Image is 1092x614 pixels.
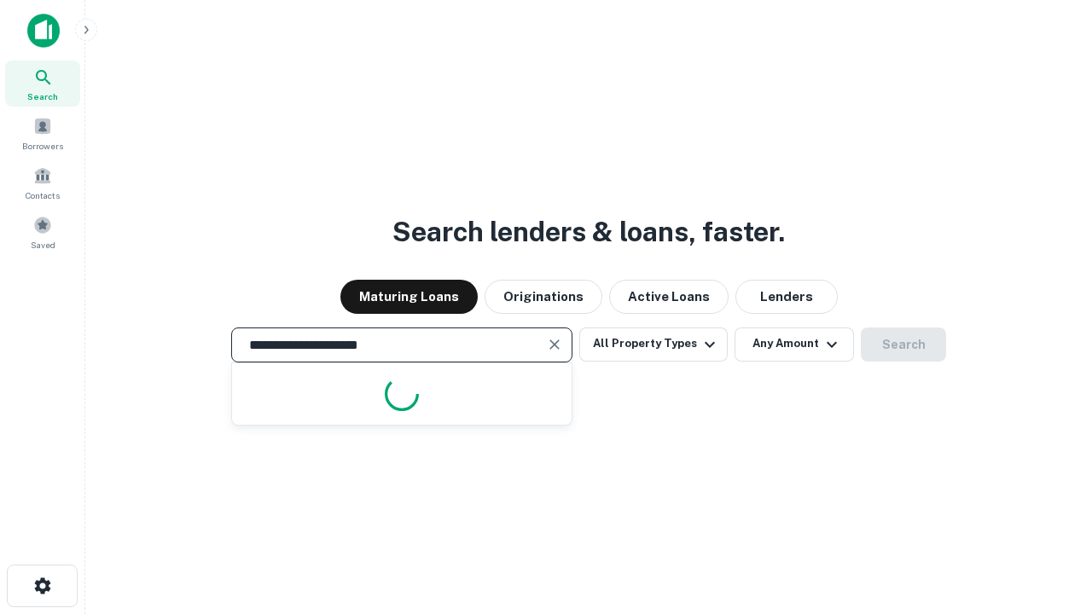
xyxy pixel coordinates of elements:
[22,139,63,153] span: Borrowers
[5,61,80,107] a: Search
[5,110,80,156] a: Borrowers
[5,209,80,255] a: Saved
[485,280,602,314] button: Originations
[26,188,60,202] span: Contacts
[392,211,785,252] h3: Search lenders & loans, faster.
[1007,478,1092,559] iframe: Chat Widget
[609,280,729,314] button: Active Loans
[735,327,854,362] button: Any Amount
[735,280,838,314] button: Lenders
[31,238,55,252] span: Saved
[5,159,80,206] a: Contacts
[27,14,60,48] img: capitalize-icon.png
[543,333,566,356] button: Clear
[340,280,478,314] button: Maturing Loans
[579,327,728,362] button: All Property Types
[27,90,58,103] span: Search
